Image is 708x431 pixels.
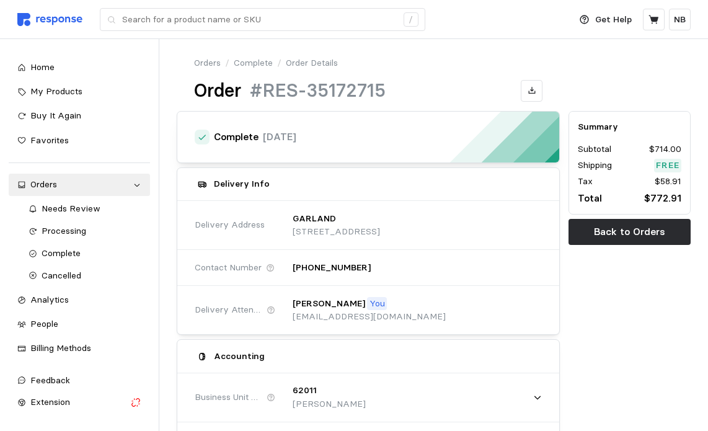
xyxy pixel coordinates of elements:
p: [DATE] [263,129,296,144]
a: My Products [9,81,150,103]
p: GARLAND [293,212,336,226]
span: My Products [30,86,82,97]
button: Get Help [572,8,639,32]
button: Feedback [9,370,150,392]
p: $772.91 [644,190,681,206]
span: Feedback [30,375,70,386]
a: Favorites [9,130,150,152]
a: Complete [234,56,273,70]
span: Extension [30,396,70,407]
h5: Accounting [214,350,265,363]
p: Tax [578,175,593,189]
a: Orders [9,174,150,196]
a: Orders [194,56,221,70]
p: Subtotal [578,143,611,156]
p: Order Details [286,56,338,70]
span: Contact Number [195,261,262,275]
p: [STREET_ADDRESS] [293,225,380,239]
p: Get Help [595,13,632,27]
div: Orders [30,178,128,192]
span: Buy It Again [30,110,81,121]
button: Extension [9,391,150,414]
a: People [9,313,150,335]
a: Billing Methods [9,337,150,360]
p: 62011 [293,384,317,398]
a: Buy It Again [9,105,150,127]
h5: Summary [578,120,681,133]
p: [PERSON_NAME] [293,398,366,411]
span: Delivery Attention [195,303,262,317]
button: Back to Orders [569,219,691,245]
p: $714.00 [649,143,681,156]
span: Home [30,61,55,73]
a: Home [9,56,150,79]
span: People [30,318,58,329]
p: / [277,56,281,70]
p: Shipping [578,159,612,172]
img: svg%3e [17,13,82,26]
a: Analytics [9,289,150,311]
span: Delivery Address [195,218,265,232]
span: Analytics [30,294,69,305]
a: Complete [20,242,150,265]
p: [EMAIL_ADDRESS][DOMAIN_NAME] [293,310,446,324]
p: $58.91 [655,175,681,189]
p: You [369,297,385,311]
p: Free [656,159,679,172]
a: Cancelled [20,265,150,287]
span: Favorites [30,135,69,146]
span: Processing [42,225,86,236]
a: Processing [20,220,150,242]
h1: #RES-35172715 [250,79,386,103]
span: Needs Review [42,203,100,214]
div: / [404,12,418,27]
p: NB [674,13,686,27]
input: Search for a product name or SKU [122,9,397,31]
p: [PERSON_NAME] [293,297,365,311]
h1: Order [194,79,241,103]
p: [PHONE_NUMBER] [293,261,371,275]
button: NB [669,9,691,30]
span: Cancelled [42,270,81,281]
h4: Complete [214,130,259,144]
p: Total [578,190,602,206]
span: Business Unit Code [195,391,262,404]
p: Back to Orders [594,224,665,239]
span: Billing Methods [30,342,91,353]
h5: Delivery Info [214,177,270,190]
a: Needs Review [20,198,150,220]
span: Complete [42,247,81,259]
p: / [225,56,229,70]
